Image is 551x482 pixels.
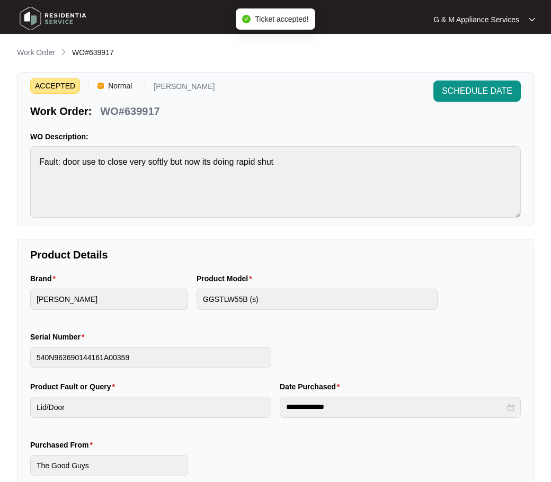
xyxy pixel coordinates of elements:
[30,146,521,218] textarea: Fault: door use to close very softly but now its doing rapid shut
[242,15,251,23] span: check-circle
[17,47,55,58] p: Work Order
[30,381,119,392] label: Product Fault or Query
[100,104,159,119] p: WO#639917
[30,131,521,142] p: WO Description:
[154,83,215,94] p: [PERSON_NAME]
[30,347,271,368] input: Serial Number
[30,273,60,284] label: Brand
[280,381,344,392] label: Date Purchased
[30,247,521,262] p: Product Details
[30,78,80,94] span: ACCEPTED
[59,48,68,56] img: chevron-right
[30,332,88,342] label: Serial Number
[442,85,512,97] span: SCHEDULE DATE
[197,289,438,310] input: Product Model
[15,47,57,59] a: Work Order
[433,14,519,25] p: G & M Appliance Services
[16,3,90,34] img: residentia service logo
[72,48,114,57] span: WO#639917
[30,104,92,119] p: Work Order:
[30,455,188,476] input: Purchased From
[286,401,505,413] input: Date Purchased
[433,81,521,102] button: SCHEDULE DATE
[104,78,136,94] span: Normal
[529,17,535,22] img: dropdown arrow
[255,15,308,23] span: Ticket accepted!
[197,273,256,284] label: Product Model
[30,289,188,310] input: Brand
[97,83,104,89] img: Vercel Logo
[30,397,271,418] input: Product Fault or Query
[30,440,97,450] label: Purchased From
